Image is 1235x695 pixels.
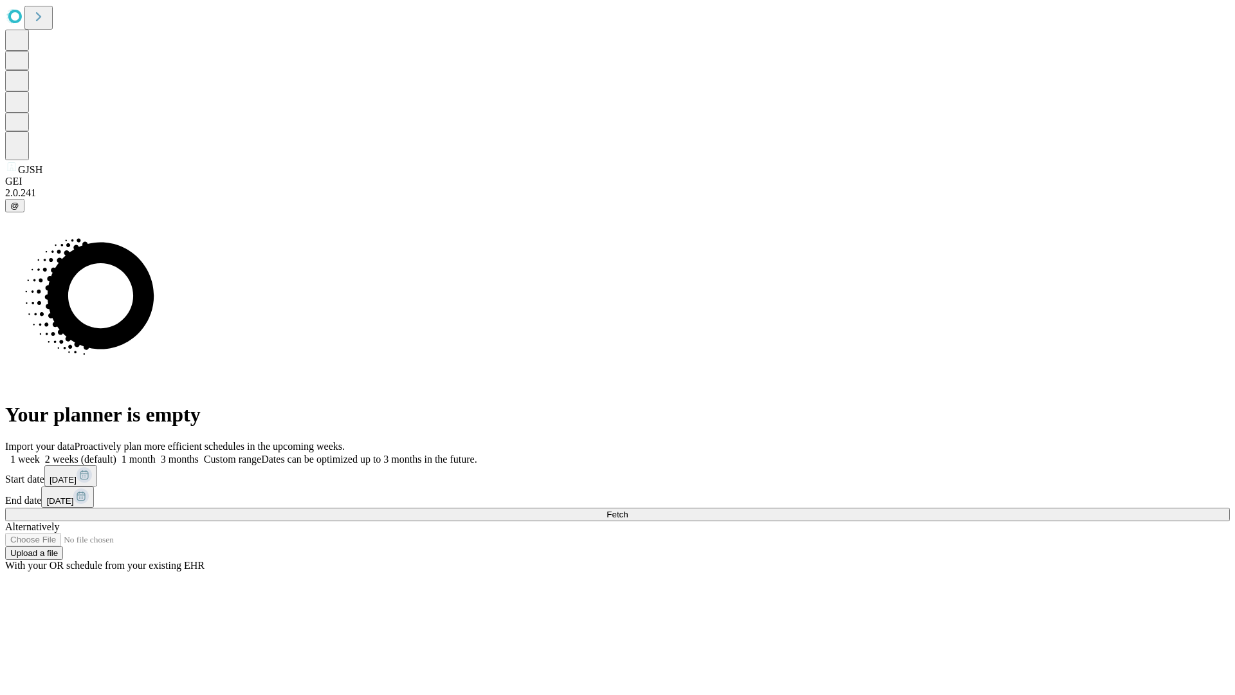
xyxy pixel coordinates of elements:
button: Upload a file [5,546,63,560]
div: Start date [5,465,1230,486]
span: @ [10,201,19,210]
span: 1 week [10,454,40,465]
div: 2.0.241 [5,187,1230,199]
button: [DATE] [41,486,94,508]
button: @ [5,199,24,212]
button: [DATE] [44,465,97,486]
span: [DATE] [46,496,73,506]
span: Dates can be optimized up to 3 months in the future. [261,454,477,465]
div: GEI [5,176,1230,187]
span: Fetch [607,510,628,519]
span: 3 months [161,454,199,465]
span: 1 month [122,454,156,465]
span: 2 weeks (default) [45,454,116,465]
span: GJSH [18,164,42,175]
span: With your OR schedule from your existing EHR [5,560,205,571]
span: Alternatively [5,521,59,532]
h1: Your planner is empty [5,403,1230,427]
div: End date [5,486,1230,508]
span: [DATE] [50,475,77,485]
span: Import your data [5,441,75,452]
span: Custom range [204,454,261,465]
button: Fetch [5,508,1230,521]
span: Proactively plan more efficient schedules in the upcoming weeks. [75,441,345,452]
